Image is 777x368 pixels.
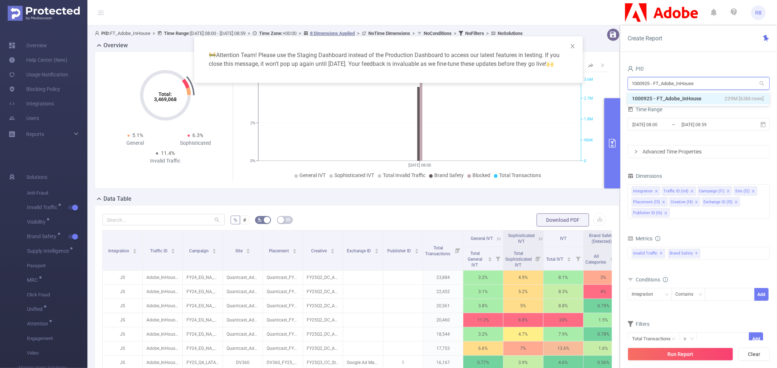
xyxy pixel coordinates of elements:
[632,197,668,207] li: Placement (l3)
[662,200,666,205] i: icon: close
[655,236,660,241] i: icon: info-circle
[632,249,665,258] span: Invalid Traffic
[632,186,660,196] li: Integration
[662,186,696,196] li: Traffic ID (tid)
[209,52,216,59] span: warning
[634,149,638,154] i: icon: right
[664,211,668,216] i: icon: close
[632,288,658,300] div: Integration
[663,187,688,196] div: Traffic ID (tid)
[703,197,733,207] div: Exchange ID (l5)
[726,189,730,194] i: icon: close
[752,189,755,194] i: icon: close
[655,189,658,194] i: icon: close
[702,197,740,207] li: Exchange ID (l5)
[684,333,691,345] div: ≥
[628,236,652,241] span: Metrics
[628,145,769,158] div: icon: rightAdvanced Time Properties
[628,66,633,72] i: icon: user
[695,200,698,205] i: icon: close
[628,66,644,72] span: PID
[681,120,740,129] input: End date
[633,187,653,196] div: Integration
[570,43,576,49] i: icon: close
[562,36,583,57] button: Close
[632,208,670,217] li: Publisher ID (l6)
[725,95,764,103] span: 229M [63M rows]
[628,93,770,104] li: 1000925 - FT_Adobe_InHouse
[546,60,554,67] span: highfive
[633,208,662,218] div: Publisher ID (l6)
[628,35,662,42] span: Create Report
[203,45,574,74] div: Attention Team! Please use the Staging Dashboard instead of the Production Dashboard to access ou...
[628,321,650,327] span: Filters
[665,292,669,297] i: icon: down
[734,200,738,205] i: icon: close
[669,197,701,207] li: Creative (l4)
[754,288,769,301] button: Add
[668,249,701,258] span: Brand Safety
[633,197,660,207] div: Placement (l3)
[735,187,750,196] div: Site (l2)
[628,107,662,112] span: Time Range
[698,292,703,297] i: icon: down
[738,348,770,361] button: Clear
[632,120,691,129] input: Start date
[675,288,698,300] div: Contains
[699,187,725,196] div: Campaign (l1)
[690,337,694,342] i: icon: down
[698,186,732,196] li: Campaign (l1)
[628,348,733,361] button: Run Report
[660,249,663,258] span: ✕
[690,189,694,194] i: icon: close
[671,197,693,207] div: Creative (l4)
[695,249,698,258] span: ✕
[628,173,662,179] span: Dimensions
[734,186,757,196] li: Site (l2)
[663,277,668,282] i: icon: info-circle
[749,332,763,345] button: Add
[636,277,668,283] span: Conditions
